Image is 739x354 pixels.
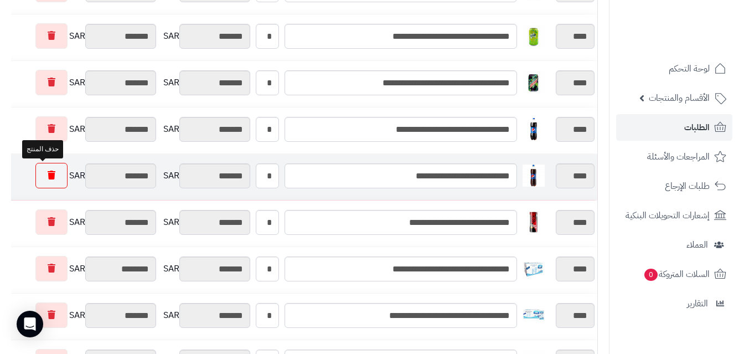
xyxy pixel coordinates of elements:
span: السلات المتروكة [643,266,710,282]
span: لوحة التحكم [669,61,710,76]
a: المراجعات والأسئلة [616,143,732,170]
img: logo-2.png [664,23,728,47]
div: SAR [162,24,250,49]
span: 0 [644,269,658,281]
span: الطلبات [684,120,710,135]
div: SAR [162,210,250,235]
a: طلبات الإرجاع [616,173,732,199]
div: SAR [162,256,250,281]
a: التقارير [616,290,732,317]
div: SAR [162,163,250,188]
img: 1747743563-71AeUbLq7SL._AC_SL1500-40x40.jpg [523,211,545,233]
span: العملاء [686,237,708,253]
a: الطلبات [616,114,732,141]
span: إشعارات التحويلات البنكية [626,208,710,223]
a: إشعارات التحويلات البنكية [616,202,732,229]
img: 1747566452-bf88d184-d280-4ea7-9331-9e3669ef-40x40.jpg [523,25,545,47]
a: لوحة التحكم [616,55,732,82]
span: المراجعات والأسئلة [647,149,710,165]
div: SAR [162,70,250,95]
div: SAR [162,303,250,328]
img: 1747589162-6e7ff969-24c4-4b5f-83cf-0a0709aa-40x40.jpg [523,71,545,94]
div: SAR [162,117,250,142]
img: 1747744811-01316ca4-bdae-4b0a-85ff-47740e91-40x40.jpg [523,258,545,280]
img: 1747594532-18409223-8150-4f06-d44a-9c8685d0-40x40.jpg [523,165,545,187]
div: Open Intercom Messenger [17,311,43,337]
div: حذف المنتج [22,140,63,158]
a: السلات المتروكة0 [616,261,732,288]
img: 1747744989-51%20qD4WM7OL-40x40.jpg [523,304,545,326]
img: 1747594021-514wrKpr-GL._AC_SL1500-40x40.jpg [523,118,545,140]
span: التقارير [687,296,708,311]
span: الأقسام والمنتجات [649,90,710,106]
span: طلبات الإرجاع [665,178,710,194]
a: العملاء [616,232,732,258]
